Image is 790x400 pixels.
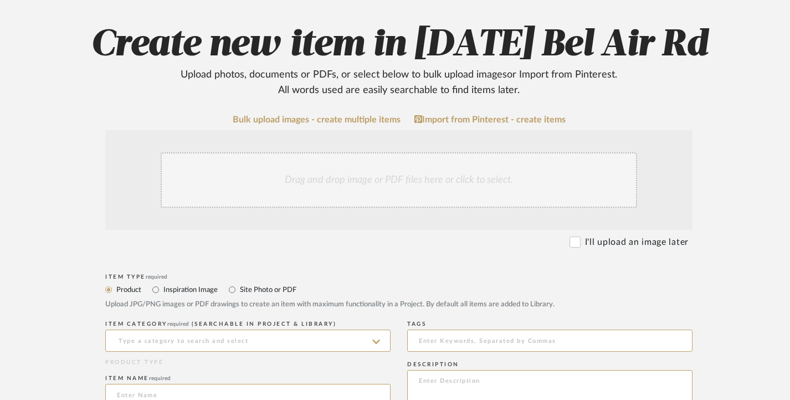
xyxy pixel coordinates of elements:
[585,235,689,249] label: I'll upload an image later
[239,284,296,296] label: Site Photo or PDF
[414,115,566,125] a: Import from Pinterest - create items
[407,321,692,327] div: Tags
[105,274,692,280] div: Item Type
[105,330,391,352] input: Type a category to search and select
[162,284,218,296] label: Inspiration Image
[407,361,692,368] div: Description
[105,375,391,382] div: Item name
[149,376,171,381] span: required
[105,283,692,296] mat-radio-group: Select item type
[407,330,692,352] input: Enter Keywords, Separated by Commas
[146,274,167,280] span: required
[105,358,391,367] div: PRODUCT TYPE
[172,67,626,98] div: Upload photos, documents or PDFs, or select below to bulk upload images or Import from Pinterest ...
[233,115,401,125] a: Bulk upload images - create multiple items
[167,321,189,327] span: required
[105,299,692,310] div: Upload JPG/PNG images or PDF drawings to create an item with maximum functionality in a Project. ...
[46,23,752,98] h2: Create new item in [DATE] Bel Air Rd
[105,321,391,327] div: ITEM CATEGORY
[192,321,337,327] span: (Searchable in Project & Library)
[115,284,141,296] label: Product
